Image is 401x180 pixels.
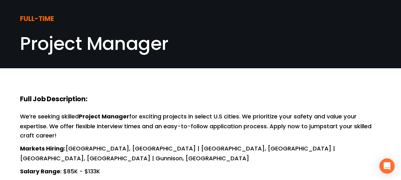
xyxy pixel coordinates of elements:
[20,167,60,177] strong: Salary Range
[20,31,168,56] span: Project Manager
[20,144,65,154] strong: Markets Hiring:
[20,167,381,177] p: : $85K - $133K
[20,144,381,163] p: [GEOGRAPHIC_DATA], [GEOGRAPHIC_DATA] | [GEOGRAPHIC_DATA], [GEOGRAPHIC_DATA] | [GEOGRAPHIC_DATA], ...
[20,94,88,105] strong: Full Job Description:
[379,158,395,174] div: Open Intercom Messenger
[79,112,129,122] strong: Project Manager
[20,112,381,140] p: We’re seeking skilled for exciting projects in select U.S cities. We prioritize your safety and v...
[20,14,54,25] strong: FULL-TIME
